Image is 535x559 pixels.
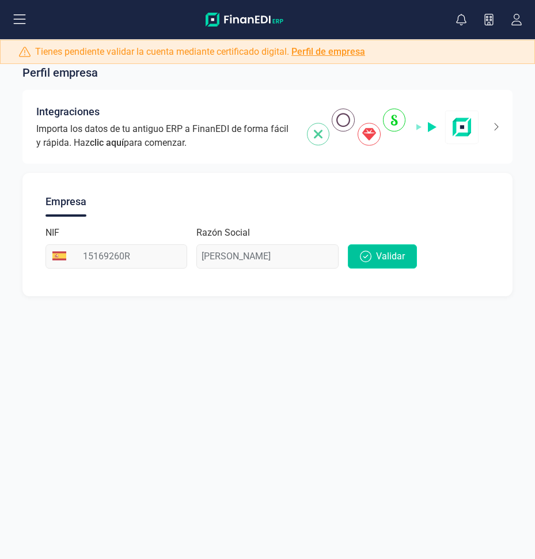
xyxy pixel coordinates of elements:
[45,187,86,217] div: Empresa
[348,244,417,269] button: Validar
[36,104,100,120] span: Integraciones
[22,65,98,81] span: Perfil empresa
[90,137,124,148] span: clic aquí
[307,108,479,146] img: integrations-img
[36,122,293,150] span: Importa los datos de tu antiguo ERP a FinanEDI de forma fácil y rápida. Haz para comenzar.
[35,45,365,59] span: Tienes pendiente validar la cuenta mediante certificado digital.
[196,226,250,240] label: Razón Social
[206,13,284,27] img: Logo Finanedi
[291,46,365,57] a: Perfil de empresa
[45,226,59,240] label: NIF
[376,250,405,263] span: Validar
